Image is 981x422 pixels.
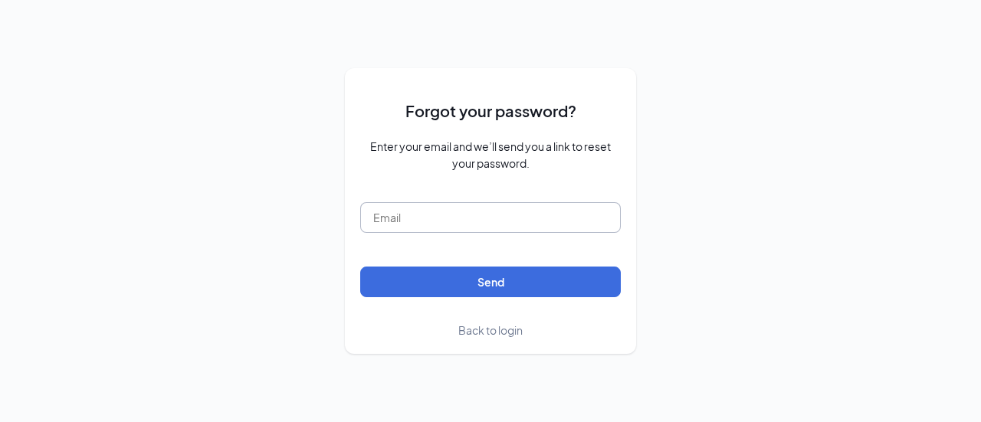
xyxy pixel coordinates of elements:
input: Email [360,202,621,233]
span: Enter your email and we’ll send you a link to reset your password. [360,138,621,172]
span: Forgot your password? [405,99,576,123]
button: Send [360,267,621,297]
span: Back to login [458,323,523,337]
a: Back to login [458,322,523,339]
